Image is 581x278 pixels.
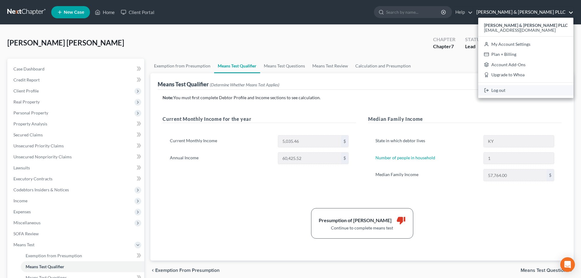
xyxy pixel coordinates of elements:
[13,110,48,115] span: Personal Property
[484,169,547,181] input: 0.00
[26,264,64,269] span: Means Test Qualifier
[214,59,260,73] a: Means Test Qualifier
[396,216,406,225] i: thumb_down
[386,6,442,18] input: Search by name...
[278,153,341,164] input: 0.00
[319,217,392,224] div: Presumption of [PERSON_NAME]
[13,198,27,203] span: Income
[150,268,155,273] i: chevron_left
[163,115,356,123] h5: Current Monthly Income for the year
[451,43,454,49] span: 7
[13,176,52,181] span: Executory Contracts
[433,36,455,43] div: Chapter
[13,88,39,93] span: Client Profile
[478,70,573,80] a: Upgrade to Whoa
[13,143,64,148] span: Unsecured Priority Claims
[21,250,144,261] a: Exemption from Presumption
[452,7,473,18] a: Help
[163,95,561,101] p: You must first complete Debtor Profile and Income sections to see calculation.
[375,155,435,160] a: Number of people in household
[352,59,414,73] a: Calculation and Presumption
[341,135,348,147] div: $
[210,82,279,87] span: (Determine Whether Means Test Applies)
[13,209,31,214] span: Expenses
[473,7,573,18] a: [PERSON_NAME] & [PERSON_NAME] PLLC
[484,23,568,28] strong: [PERSON_NAME] & [PERSON_NAME] PLLC
[13,99,40,104] span: Real Property
[13,66,45,71] span: Case Dashboard
[9,228,144,239] a: SOFA Review
[13,231,39,236] span: SOFA Review
[13,154,72,159] span: Unsecured Nonpriority Claims
[167,135,274,147] label: Current Monthly Income
[7,38,124,47] span: [PERSON_NAME] [PERSON_NAME]
[341,153,348,164] div: $
[278,135,341,147] input: 0.00
[155,268,220,273] span: Exemption from Presumption
[478,18,573,98] div: [PERSON_NAME] & [PERSON_NAME] PLLC
[368,115,561,123] h5: Median Family Income
[13,242,34,247] span: Means Test
[26,253,82,258] span: Exemption from Presumption
[9,63,144,74] a: Case Dashboard
[521,268,574,273] button: Means Test Questions chevron_right
[372,169,480,181] label: Median Family Income
[547,169,554,181] div: $
[484,27,556,33] span: [EMAIL_ADDRESS][DOMAIN_NAME]
[13,165,30,170] span: Lawsuits
[478,39,573,49] a: My Account Settings
[13,187,69,192] span: Codebtors Insiders & Notices
[158,81,279,88] div: Means Test Qualifier
[150,59,214,73] a: Exemption from Presumption
[319,225,406,231] div: Continue to complete means test
[560,257,575,272] div: Open Intercom Messenger
[478,85,573,96] a: Log out
[13,220,41,225] span: Miscellaneous
[309,59,352,73] a: Means Test Review
[484,153,554,164] input: --
[9,140,144,151] a: Unsecured Priority Claims
[118,7,157,18] a: Client Portal
[13,132,43,137] span: Secured Claims
[9,129,144,140] a: Secured Claims
[521,268,569,273] span: Means Test Questions
[433,43,455,50] div: Chapter
[64,10,84,15] span: New Case
[465,43,483,50] div: Lead
[372,135,480,147] label: State in which debtor lives
[9,118,144,129] a: Property Analysis
[163,95,173,100] strong: Note:
[478,49,573,60] a: Plan + Billing
[9,151,144,162] a: Unsecured Nonpriority Claims
[484,135,554,147] input: State
[9,74,144,85] a: Credit Report
[478,60,573,70] a: Account Add-Ons
[92,7,118,18] a: Home
[13,77,40,82] span: Credit Report
[21,261,144,272] a: Means Test Qualifier
[9,162,144,173] a: Lawsuits
[465,36,483,43] div: Status
[13,121,47,126] span: Property Analysis
[150,268,220,273] button: chevron_left Exemption from Presumption
[167,152,274,164] label: Annual Income
[9,173,144,184] a: Executory Contracts
[260,59,309,73] a: Means Test Questions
